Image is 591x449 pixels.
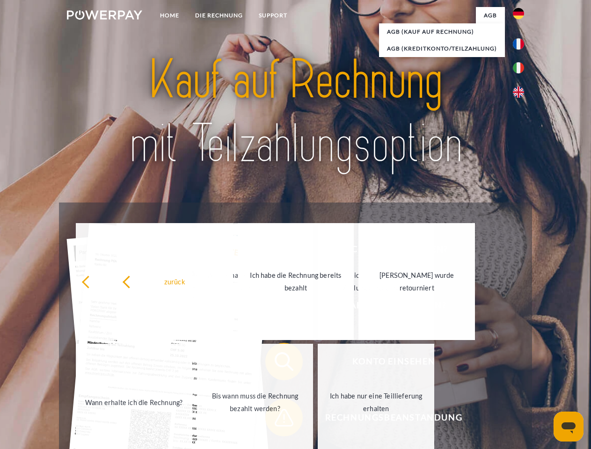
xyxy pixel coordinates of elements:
div: Ich habe die Rechnung bereits bezahlt [243,269,349,294]
a: Home [152,7,187,24]
img: logo-powerpay-white.svg [67,10,142,20]
a: agb [476,7,505,24]
img: de [513,8,524,19]
a: AGB (Kreditkonto/Teilzahlung) [379,40,505,57]
div: Ich habe nur eine Teillieferung erhalten [323,390,429,415]
div: zurück [122,275,227,288]
img: fr [513,38,524,50]
a: DIE RECHNUNG [187,7,251,24]
a: AGB (Kauf auf Rechnung) [379,23,505,40]
div: [PERSON_NAME] wurde retourniert [364,269,469,294]
iframe: Schaltfläche zum Öffnen des Messaging-Fensters [554,412,584,442]
img: title-powerpay_de.svg [89,45,502,179]
a: SUPPORT [251,7,295,24]
div: Bis wann muss die Rechnung bezahlt werden? [203,390,308,415]
img: en [513,87,524,98]
div: Wann erhalte ich die Rechnung? [81,396,187,408]
div: zurück [81,275,187,288]
img: it [513,62,524,73]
